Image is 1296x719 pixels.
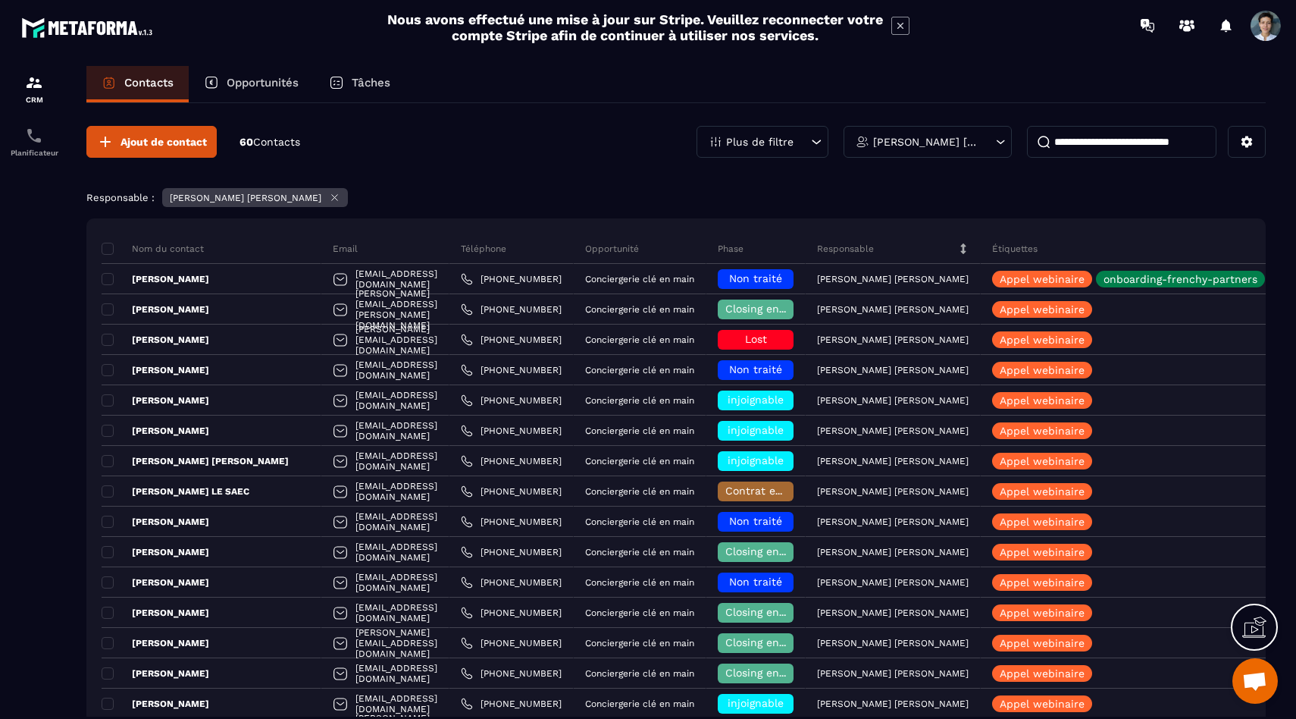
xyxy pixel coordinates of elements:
p: [PERSON_NAME] LE SAEC [102,485,249,498]
p: [PERSON_NAME] [PERSON_NAME] [817,274,969,284]
p: Appel webinaire [1000,516,1085,527]
p: Conciergerie clé en main [585,577,694,588]
p: [PERSON_NAME] [102,637,209,649]
a: [PHONE_NUMBER] [461,334,562,346]
p: Email [333,243,358,255]
a: [PHONE_NUMBER] [461,394,562,407]
p: Conciergerie clé en main [585,668,694,679]
p: Appel webinaire [1000,334,1085,345]
p: [PERSON_NAME] [PERSON_NAME] [873,137,978,147]
a: [PHONE_NUMBER] [461,667,562,680]
p: Appel webinaire [1000,699,1085,709]
p: Appel webinaire [1000,668,1085,679]
p: Nom du contact [102,243,204,255]
p: Conciergerie clé en main [585,608,694,618]
span: Closing en cours [725,667,812,679]
p: CRM [4,96,64,104]
p: [PERSON_NAME] [PERSON_NAME] [817,304,969,315]
p: Appel webinaire [1000,638,1085,648]
p: [PERSON_NAME] [PERSON_NAME] [817,699,969,709]
p: [PERSON_NAME] [PERSON_NAME] [817,638,969,648]
span: Closing en cours [725,606,812,618]
p: Conciergerie clé en main [585,456,694,466]
p: Appel webinaire [1000,486,1085,497]
p: onboarding-frenchy-partners [1103,274,1257,284]
a: [PHONE_NUMBER] [461,576,562,589]
p: Contacts [124,76,174,89]
span: Closing en cours [725,303,812,315]
p: Conciergerie clé en main [585,274,694,284]
p: [PERSON_NAME] [PERSON_NAME] [817,334,969,345]
p: [PERSON_NAME] [102,364,209,376]
p: [PERSON_NAME] [102,303,209,316]
img: formation [25,74,43,92]
p: [PERSON_NAME] [102,576,209,589]
p: Téléphone [461,243,506,255]
p: Conciergerie clé en main [585,425,694,436]
span: Non traité [729,515,782,527]
p: [PERSON_NAME] [102,273,209,285]
a: [PHONE_NUMBER] [461,303,562,316]
a: [PHONE_NUMBER] [461,425,562,437]
p: Opportunité [585,243,639,255]
p: [PERSON_NAME] [PERSON_NAME] [817,577,969,588]
a: [PHONE_NUMBER] [461,637,562,649]
span: Contrat envoyé [725,485,805,497]
p: [PERSON_NAME] [102,516,209,528]
span: Lost [745,333,767,345]
p: Opportunités [227,76,299,89]
p: Appel webinaire [1000,547,1085,557]
p: Étiquettes [992,243,1038,255]
p: [PERSON_NAME] [102,425,209,437]
a: formationformationCRM [4,62,64,115]
a: Contacts [86,66,189,102]
img: scheduler [25,127,43,145]
span: Non traité [729,363,782,375]
p: Phase [718,243,743,255]
img: logo [21,14,158,42]
span: Non traité [729,272,782,284]
p: Appel webinaire [1000,577,1085,588]
a: [PHONE_NUMBER] [461,698,562,710]
p: [PERSON_NAME] [102,698,209,710]
span: injoignable [728,697,784,709]
p: Conciergerie clé en main [585,699,694,709]
a: [PHONE_NUMBER] [461,607,562,619]
p: Conciergerie clé en main [585,334,694,345]
p: [PERSON_NAME] [PERSON_NAME] [102,455,289,467]
p: Appel webinaire [1000,365,1085,375]
div: Ouvrir le chat [1232,658,1278,704]
span: Closing en cours [725,545,812,557]
p: [PERSON_NAME] [PERSON_NAME] [817,425,969,436]
a: [PHONE_NUMBER] [461,455,562,467]
span: injoignable [728,394,784,406]
p: Tâches [352,76,390,89]
p: Conciergerie clé en main [585,304,694,315]
p: [PERSON_NAME] [PERSON_NAME] [170,193,321,203]
p: [PERSON_NAME] [PERSON_NAME] [817,456,969,466]
a: [PHONE_NUMBER] [461,273,562,285]
p: [PERSON_NAME] [102,667,209,680]
p: Conciergerie clé en main [585,486,694,497]
span: injoignable [728,454,784,466]
p: [PERSON_NAME] [102,394,209,407]
span: Contacts [253,136,300,148]
p: Conciergerie clé en main [585,516,694,527]
a: Opportunités [189,66,314,102]
span: Ajout de contact [121,134,207,149]
p: [PERSON_NAME] [PERSON_NAME] [817,365,969,375]
button: Ajout de contact [86,126,217,158]
p: Conciergerie clé en main [585,547,694,557]
p: 60 [239,135,300,149]
a: [PHONE_NUMBER] [461,485,562,498]
p: Responsable [817,243,874,255]
p: Responsable : [86,192,155,203]
p: Appel webinaire [1000,425,1085,436]
h2: Nous avons effectué une mise à jour sur Stripe. Veuillez reconnecter votre compte Stripe afin de ... [387,11,884,43]
p: [PERSON_NAME] [PERSON_NAME] [817,547,969,557]
p: Conciergerie clé en main [585,638,694,648]
p: Conciergerie clé en main [585,395,694,406]
p: [PERSON_NAME] [PERSON_NAME] [817,486,969,497]
p: Plus de filtre [726,137,794,147]
p: [PERSON_NAME] [PERSON_NAME] [817,668,969,679]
